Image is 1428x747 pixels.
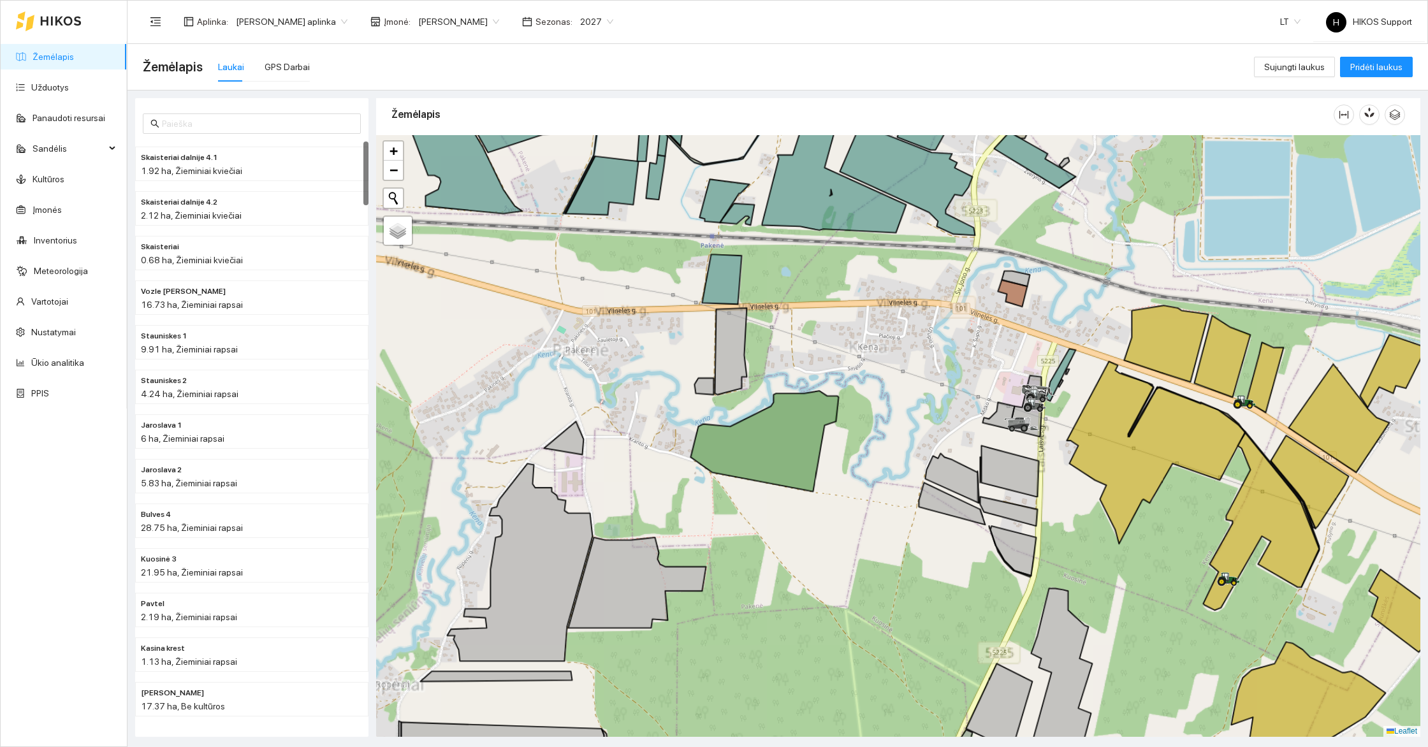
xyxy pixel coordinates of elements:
[1334,105,1354,125] button: column-width
[1264,60,1325,74] span: Sujungti laukus
[31,358,84,368] a: Ūkio analitika
[143,9,168,34] button: menu-fold
[33,174,64,184] a: Kultūros
[141,433,224,444] span: 6 ha, Žieminiai rapsai
[141,210,242,221] span: 2.12 ha, Žieminiai kviečiai
[34,235,77,245] a: Inventorius
[391,96,1334,133] div: Žemėlapis
[143,57,203,77] span: Žemėlapis
[141,152,218,164] span: Skaisteriai dalnije 4.1
[1334,110,1353,120] span: column-width
[34,266,88,276] a: Meteorologija
[141,642,185,655] span: Kasina krest
[141,687,204,699] span: Konstantino žeme
[522,17,532,27] span: calendar
[390,162,398,178] span: −
[141,464,182,476] span: Jaroslava 2
[33,136,105,161] span: Sandėlis
[384,141,403,161] a: Zoom in
[150,119,159,128] span: search
[184,17,194,27] span: layout
[31,327,76,337] a: Nustatymai
[31,296,68,307] a: Vartotojai
[141,196,217,208] span: Skaisteriai dalnije 4.2
[141,598,164,610] span: Pavtel
[33,205,62,215] a: Įmonės
[141,330,187,342] span: Stauniskes 1
[1254,62,1335,72] a: Sujungti laukus
[141,389,238,399] span: 4.24 ha, Žieminiai rapsai
[1254,57,1335,77] button: Sujungti laukus
[141,300,243,310] span: 16.73 ha, Žieminiai rapsai
[265,60,310,74] div: GPS Darbai
[141,241,179,253] span: Skaisteriai
[218,60,244,74] div: Laukai
[1333,12,1339,33] span: H
[141,344,238,354] span: 9.91 ha, Žieminiai rapsai
[141,553,177,565] span: Kuosinė 3
[384,161,403,180] a: Zoom out
[1280,12,1300,31] span: LT
[141,255,243,265] span: 0.68 ha, Žieminiai kviečiai
[141,523,243,533] span: 28.75 ha, Žieminiai rapsai
[31,388,49,398] a: PPIS
[141,509,171,521] span: Bulves 4
[1340,57,1413,77] button: Pridėti laukus
[535,15,572,29] span: Sezonas :
[1387,727,1417,736] a: Leaflet
[141,166,242,176] span: 1.92 ha, Žieminiai kviečiai
[141,478,237,488] span: 5.83 ha, Žieminiai rapsai
[418,12,499,31] span: Jerzy Gvozdovič
[141,567,243,577] span: 21.95 ha, Žieminiai rapsai
[1350,60,1402,74] span: Pridėti laukus
[384,189,403,208] button: Initiate a new search
[141,656,237,667] span: 1.13 ha, Žieminiai rapsai
[31,82,69,92] a: Užduotys
[1326,17,1412,27] span: HIKOS Support
[197,15,228,29] span: Aplinka :
[141,286,226,298] span: Vozle Ruslana
[384,15,411,29] span: Įmonė :
[141,701,225,711] span: 17.37 ha, Be kultūros
[141,419,182,432] span: Jaroslava 1
[141,375,187,387] span: Stauniskes 2
[580,12,613,31] span: 2027
[384,217,412,245] a: Layers
[162,117,353,131] input: Paieška
[150,16,161,27] span: menu-fold
[33,113,105,123] a: Panaudoti resursai
[141,612,237,622] span: 2.19 ha, Žieminiai rapsai
[236,12,347,31] span: Jerzy Gvozdovicz aplinka
[33,52,74,62] a: Žemėlapis
[1340,62,1413,72] a: Pridėti laukus
[370,17,381,27] span: shop
[390,143,398,159] span: +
